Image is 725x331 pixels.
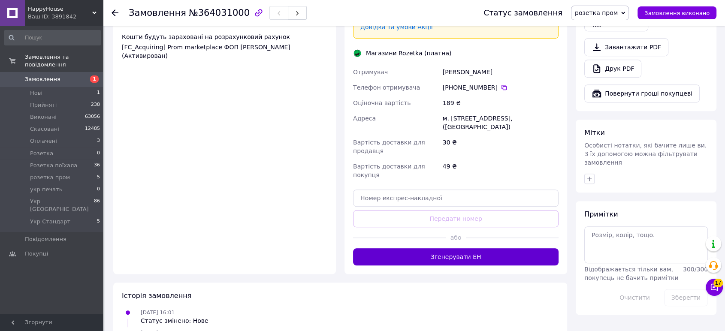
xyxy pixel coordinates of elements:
[28,13,103,21] div: Ваш ID: 3891842
[353,115,376,122] span: Адреса
[141,316,208,325] div: Статус змінено: Нове
[441,111,560,135] div: м. [STREET_ADDRESS], ([GEOGRAPHIC_DATA])
[122,43,327,60] div: [FC_Acquiring] Prom marketplace ФОП [PERSON_NAME] (Активирован)
[129,8,186,18] span: Замовлення
[353,99,411,106] span: Оціночна вартість
[644,10,710,16] span: Замовлення виконано
[90,75,99,83] span: 1
[97,186,100,193] span: 0
[25,75,60,83] span: Замовлення
[483,9,562,17] div: Статус замовлення
[25,53,103,69] span: Замовлення та повідомлення
[441,159,560,183] div: 49 ₴
[141,310,175,316] span: [DATE] 16:01
[683,266,708,273] span: 300 / 300
[94,198,100,213] span: 86
[446,233,466,242] span: або
[441,135,560,159] div: 30 ₴
[30,186,62,193] span: укр печать
[584,60,641,78] a: Друк PDF
[706,279,723,296] button: Чат з покупцем17
[97,150,100,157] span: 0
[364,49,453,57] div: Магазини Rozetka (платна)
[584,129,605,137] span: Мітки
[94,162,100,169] span: 36
[97,174,100,181] span: 5
[28,5,92,13] span: HappyHouse
[353,163,425,178] span: Вартість доставки для покупця
[85,125,100,133] span: 12485
[97,218,100,226] span: 5
[189,8,250,18] span: №364031000
[584,266,678,281] span: Відображається тільки вам, покупець не бачить примітки
[443,83,559,92] div: [PHONE_NUMBER]
[112,9,118,17] div: Повернутися назад
[30,137,57,145] span: Оплачені
[353,190,559,207] input: Номер експрес-накладної
[353,248,559,265] button: Згенерувати ЕН
[353,139,425,154] span: Вартість доставки для продавця
[30,125,59,133] span: Скасовані
[122,292,191,300] span: Історія замовлення
[441,95,560,111] div: 189 ₴
[360,24,433,30] a: Довідка та умови Акції
[637,6,716,19] button: Замовлення виконано
[97,137,100,145] span: 3
[30,150,53,157] span: Розетка
[30,162,77,169] span: Розетка поїхала
[25,250,48,258] span: Покупці
[30,101,57,109] span: Прийняті
[584,38,668,56] a: Завантажити PDF
[584,210,618,218] span: Примітки
[4,30,101,45] input: Пошук
[584,142,707,166] span: Особисті нотатки, які бачите лише ви. З їх допомогою можна фільтрувати замовлення
[30,89,42,97] span: Нові
[85,113,100,121] span: 63056
[30,198,94,213] span: Укр [GEOGRAPHIC_DATA]
[353,69,388,75] span: Отримувач
[713,279,723,287] span: 17
[575,9,618,16] span: розетка пром
[584,84,700,102] button: Повернути гроші покупцеві
[30,174,70,181] span: розетка пром
[25,235,66,243] span: Повідомлення
[30,113,57,121] span: Виконані
[122,33,327,60] div: Кошти будуть зараховані на розрахунковий рахунок
[441,64,560,80] div: [PERSON_NAME]
[353,84,420,91] span: Телефон отримувача
[30,218,70,226] span: Укр Стандарт
[97,89,100,97] span: 1
[91,101,100,109] span: 238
